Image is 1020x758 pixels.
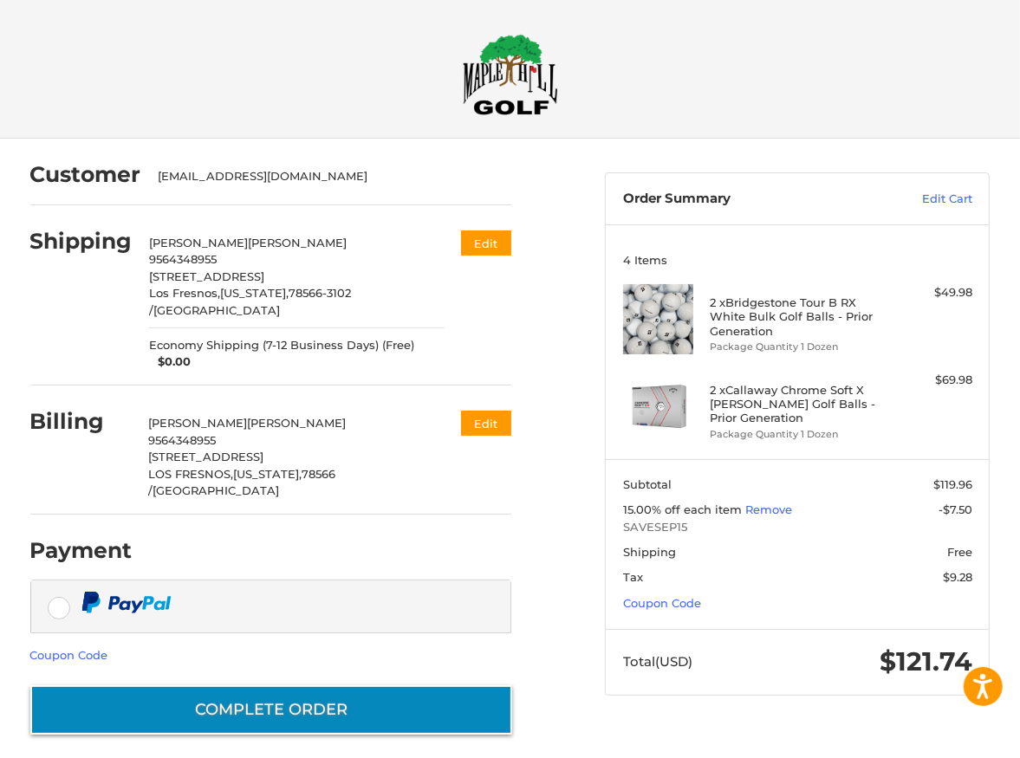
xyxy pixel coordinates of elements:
[880,645,972,677] span: $121.74
[623,653,692,670] span: Total (USD)
[30,161,141,188] h2: Customer
[623,570,643,584] span: Tax
[30,537,133,564] h2: Payment
[623,502,745,516] span: 15.00% off each item
[623,596,701,610] a: Coupon Code
[623,519,972,536] span: SAVESEP15
[623,477,672,491] span: Subtotal
[149,252,217,266] span: 9564348955
[153,303,280,317] span: [GEOGRAPHIC_DATA]
[149,286,220,300] span: Los Fresnos,
[623,191,861,208] h3: Order Summary
[711,295,881,338] h4: 2 x Bridgestone Tour B RX White Bulk Golf Balls - Prior Generation
[149,269,264,283] span: [STREET_ADDRESS]
[148,416,247,430] span: [PERSON_NAME]
[81,592,172,613] img: PayPal icon
[247,416,346,430] span: [PERSON_NAME]
[711,383,881,425] h4: 2 x Callaway Chrome Soft X [PERSON_NAME] Golf Balls - Prior Generation
[149,353,191,371] span: $0.00
[30,228,133,255] h2: Shipping
[861,191,972,208] a: Edit Cart
[148,433,216,447] span: 9564348955
[149,337,414,354] span: Economy Shipping (7-12 Business Days) (Free)
[149,236,248,249] span: [PERSON_NAME]
[30,408,132,435] h2: Billing
[158,168,495,185] div: [EMAIL_ADDRESS][DOMAIN_NAME]
[148,467,233,481] span: LOS FRESNOS,
[30,685,512,735] button: Complete order
[461,411,511,436] button: Edit
[30,648,108,662] a: Coupon Code
[220,286,289,300] span: [US_STATE],
[461,230,511,256] button: Edit
[463,34,558,115] img: Maple Hill Golf
[885,372,972,389] div: $69.98
[745,502,792,516] a: Remove
[623,545,676,559] span: Shipping
[248,236,347,249] span: [PERSON_NAME]
[933,477,972,491] span: $119.96
[939,502,972,516] span: -$7.50
[148,450,263,463] span: [STREET_ADDRESS]
[711,427,881,442] li: Package Quantity 1 Dozen
[885,284,972,301] div: $49.98
[149,286,351,317] span: 78566-3102 /
[943,570,972,584] span: $9.28
[623,253,972,267] h3: 4 Items
[711,340,881,354] li: Package Quantity 1 Dozen
[947,545,972,559] span: Free
[233,467,302,481] span: [US_STATE],
[153,483,279,497] span: [GEOGRAPHIC_DATA]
